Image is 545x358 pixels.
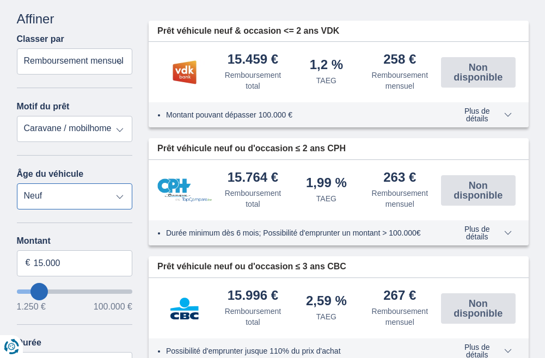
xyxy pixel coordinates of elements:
[316,311,336,322] div: TAEG
[157,59,212,86] img: pret personnel VDK bank
[157,295,212,322] img: pret personnel CBC
[17,169,84,179] label: Âge du véhicule
[316,75,336,86] div: TAEG
[452,225,512,240] span: Plus de détails
[228,289,278,304] div: 15.996 €
[228,53,278,67] div: 15.459 €
[441,293,516,324] button: Non disponible
[17,338,41,348] label: Durée
[166,345,436,356] li: Possibilité d'emprunter jusque 110% du prix d'achat
[157,178,212,202] img: pret personnel CPH Banque
[444,181,512,200] span: Non disponible
[368,70,432,91] div: Remboursement mensuel
[17,10,133,28] div: Affiner
[316,193,336,204] div: TAEG
[221,188,285,209] div: Remboursement total
[157,25,339,38] span: Prêt véhicule neuf & occasion <= 2 ans VDK
[26,257,30,269] span: €
[444,107,520,123] button: Plus de détails
[221,306,285,328] div: Remboursement total
[17,34,64,44] label: Classer par
[228,171,278,186] div: 15.764 €
[444,299,512,318] span: Non disponible
[452,107,512,122] span: Plus de détails
[444,225,520,241] button: Plus de détails
[94,303,132,311] span: 100.000 €
[166,227,436,238] li: Durée minimum dès 6 mois; Possibilité d'emprunter un montant > 100.000€
[157,261,346,273] span: Prêt véhicule neuf ou d'occasion ≤ 3 ans CBC
[166,109,436,120] li: Montant pouvant dépasser 100.000 €
[368,188,432,209] div: Remboursement mensuel
[383,53,416,67] div: 258 €
[17,236,133,246] label: Montant
[306,294,347,309] div: 2,59 %
[310,58,343,73] div: 1,2 %
[383,289,416,304] div: 267 €
[17,289,133,294] input: wantToBorrow
[383,171,416,186] div: 263 €
[368,306,432,328] div: Remboursement mensuel
[157,143,346,155] span: Prêt véhicule neuf ou d'occasion ≤ 2 ans CPH
[441,175,516,206] button: Non disponible
[17,303,46,311] span: 1.250 €
[441,57,516,88] button: Non disponible
[306,176,347,191] div: 1,99 %
[444,63,512,82] span: Non disponible
[17,102,70,112] label: Motif du prêt
[221,70,285,91] div: Remboursement total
